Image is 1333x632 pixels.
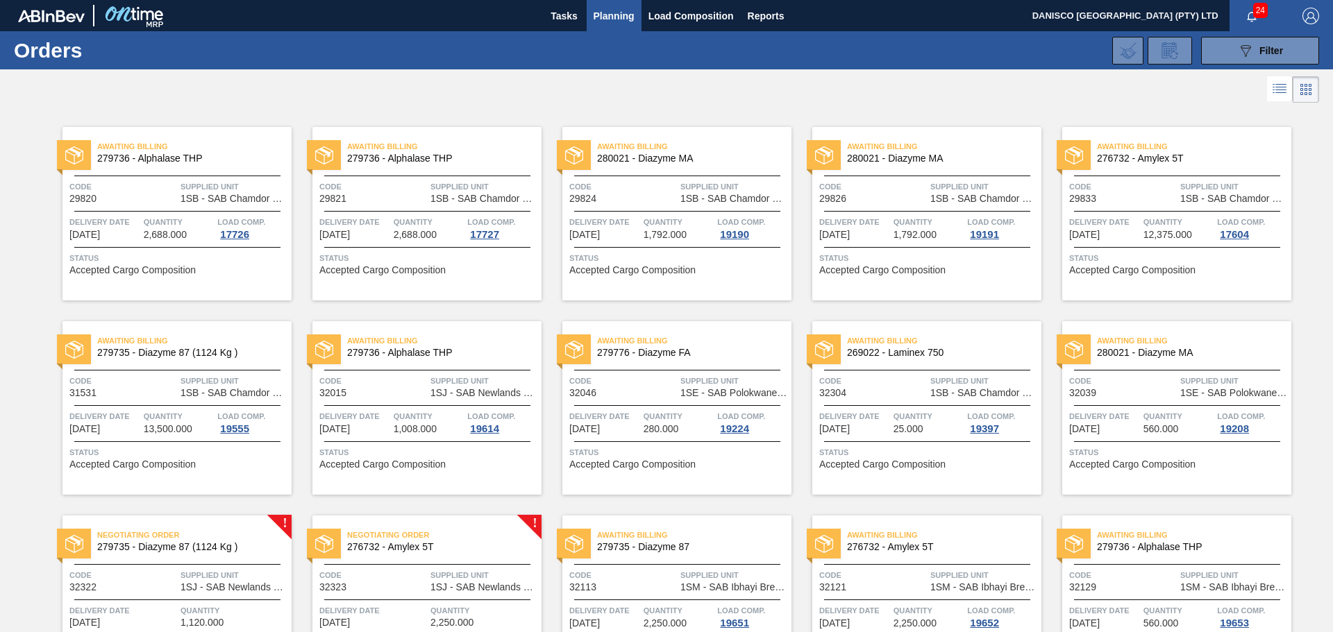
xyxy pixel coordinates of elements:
img: Logout [1302,8,1319,24]
span: Tasks [549,8,580,24]
a: Load Comp.19191 [967,215,1038,240]
span: Code [1069,180,1177,194]
span: 2,250.000 [644,618,687,629]
span: 10/03/2025 [69,617,100,628]
span: 1SB - SAB Chamdor Brewery [181,388,288,398]
span: Status [69,251,288,265]
span: Load Comp. [467,409,515,423]
span: 1SB - SAB Chamdor Brewery [430,194,538,204]
span: Awaiting Billing [97,139,292,153]
span: Delivery Date [69,215,140,229]
div: Order Review Request [1148,37,1192,65]
span: Delivery Date [319,215,390,229]
span: Accepted Cargo Composition [319,459,446,470]
span: Load Comp. [1217,409,1265,423]
span: Quantity [144,409,215,423]
img: status [65,146,83,164]
span: Delivery Date [819,604,890,617]
a: Load Comp.19653 [1217,604,1288,629]
span: 32323 [319,582,346,592]
span: Supplied Unit [1180,374,1288,388]
span: Status [69,445,288,459]
a: Load Comp.19614 [467,409,538,434]
span: Supplied Unit [930,180,1038,194]
span: 10/09/2025 [819,618,850,629]
span: Quantity [894,215,964,229]
span: Accepted Cargo Composition [1069,265,1196,275]
span: Awaiting Billing [847,334,1041,348]
span: Awaiting Billing [1097,139,1291,153]
span: 10/01/2025 [1069,424,1100,434]
span: Awaiting Billing [847,528,1041,542]
span: 276732 - Amylex 5T [347,542,530,552]
span: Awaiting Billing [597,334,791,348]
span: Delivery Date [569,215,640,229]
span: 32129 [1069,582,1096,592]
img: status [315,535,333,553]
span: Supplied Unit [181,374,288,388]
span: 2,688.000 [144,230,187,240]
span: 280021 - Diazyme MA [597,153,780,164]
span: Status [1069,445,1288,459]
span: Delivery Date [569,604,640,617]
a: Load Comp.19224 [717,409,788,434]
span: 279735 - Diazyme 87 (1124 Kg ) [97,348,280,358]
span: Load Comp. [217,409,265,423]
span: Quantity [644,215,714,229]
span: Delivery Date [319,409,390,423]
img: status [565,535,583,553]
span: Awaiting Billing [1097,528,1291,542]
span: 276732 - Amylex 5T [847,542,1030,552]
span: 10/01/2025 [569,424,600,434]
span: Quantity [394,215,464,229]
span: Load Comp. [967,215,1015,229]
span: Supplied Unit [181,180,288,194]
span: Awaiting Billing [597,139,791,153]
span: Code [1069,568,1177,582]
span: Accepted Cargo Composition [569,265,696,275]
span: 560.000 [1143,618,1179,629]
span: 32322 [69,582,97,592]
img: status [565,341,583,359]
span: Awaiting Billing [597,528,791,542]
div: 19224 [717,423,752,434]
a: Load Comp.17726 [217,215,288,240]
span: 07/18/2025 [69,230,100,240]
span: 1,792.000 [644,230,687,240]
span: 13,500.000 [144,424,192,434]
div: 19652 [967,617,1002,629]
span: 1SB - SAB Chamdor Brewery [930,388,1038,398]
span: 279735 - Diazyme 87 [597,542,780,552]
span: Awaiting Billing [847,139,1041,153]
a: statusAwaiting Billing279736 - Alphalase THPCode29820Supplied Unit1SB - SAB Chamdor BreweryDelive... [42,127,292,300]
span: 2,250.000 [894,618,937,629]
div: 19397 [967,423,1002,434]
div: 19190 [717,229,752,240]
span: 10/13/2025 [1069,618,1100,629]
span: Accepted Cargo Composition [69,265,196,275]
span: Delivery Date [1069,215,1140,229]
span: 29826 [819,194,846,204]
span: Load Comp. [717,215,765,229]
img: status [65,535,83,553]
span: Quantity [181,604,288,617]
span: Code [569,568,677,582]
span: Code [819,568,927,582]
span: 279776 - Diazyme FA [597,348,780,358]
div: 19191 [967,229,1002,240]
div: 17727 [467,229,502,240]
span: Delivery Date [319,604,427,617]
span: Quantity [1143,409,1214,423]
span: Negotiating Order [347,528,542,542]
span: 279736 - Alphalase THP [1097,542,1280,552]
span: Supplied Unit [430,568,538,582]
img: status [815,341,833,359]
span: Delivery Date [1069,604,1140,617]
span: Accepted Cargo Composition [69,459,196,470]
div: 17726 [217,229,252,240]
span: 1,008.000 [394,424,437,434]
span: Code [69,568,177,582]
div: List Vision [1267,76,1293,103]
span: Supplied Unit [680,180,788,194]
span: 2,250.000 [430,617,473,628]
